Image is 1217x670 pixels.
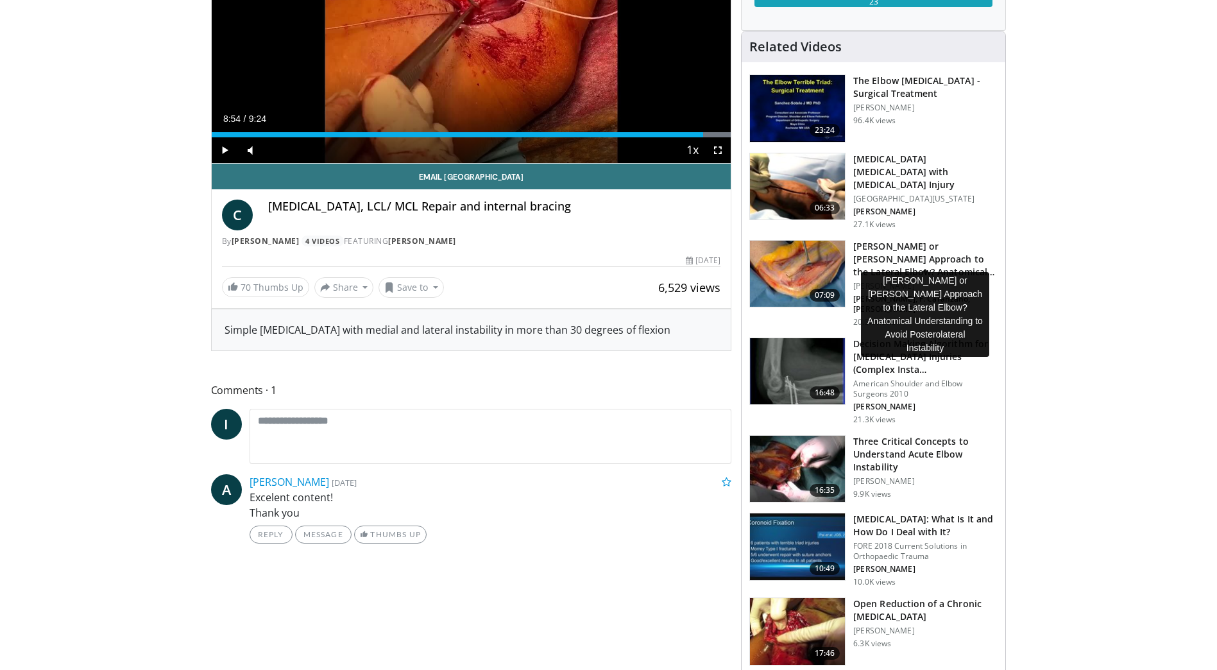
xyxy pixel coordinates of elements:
button: Save to [379,277,444,298]
a: 17:46 Open Reduction of a Chronic [MEDICAL_DATA] [PERSON_NAME] 6.3K views [749,597,998,666]
span: 06:33 [810,202,840,214]
p: 9.9K views [853,489,891,499]
span: 8:54 [223,114,241,124]
button: Mute [237,137,263,163]
img: d5fb476d-116e-4503-aa90-d2bb1c71af5c.150x105_q85_crop-smart_upscale.jpg [750,241,845,307]
a: 10:49 [MEDICAL_DATA]: What Is It and How Do I Deal with It? FORE 2018 Current Solutions in Orthop... [749,513,998,587]
span: 16:35 [810,484,840,497]
h4: Related Videos [749,39,842,55]
div: By FEATURING [222,236,721,247]
img: 76186_0000_3.png.150x105_q85_crop-smart_upscale.jpg [750,153,845,220]
small: [DATE] [332,477,357,488]
button: Playback Rate [679,137,705,163]
span: Comments 1 [211,382,732,399]
a: Thumbs Up [354,526,427,544]
h3: Open Reduction of a Chronic [MEDICAL_DATA] [853,597,998,623]
span: 9:24 [249,114,266,124]
p: 21.3K views [853,415,896,425]
span: 6,529 views [658,280,720,295]
p: American Shoulder and Elbow Surgeons 2010 [853,379,998,399]
span: 10:49 [810,562,840,575]
p: [PERSON_NAME] [853,103,998,113]
p: [GEOGRAPHIC_DATA][US_STATE] [853,194,998,204]
a: 70 Thumbs Up [222,277,309,297]
div: Simple [MEDICAL_DATA] with medial and lateral instability in more than 30 degrees of flexion [225,322,719,338]
a: C [222,200,253,230]
a: [PERSON_NAME] [232,236,300,246]
img: kin_1.png.150x105_q85_crop-smart_upscale.jpg [750,338,845,405]
p: Excelent content! Thank you [250,490,732,520]
span: / [244,114,246,124]
a: Email [GEOGRAPHIC_DATA] [212,164,731,189]
span: 17:46 [810,647,840,660]
h3: [PERSON_NAME] or [PERSON_NAME] Approach to the Lateral Elbow? Anatomical Understan… [853,240,998,279]
h3: Three Critical Concepts to Understand Acute Elbow Instability [853,435,998,474]
p: 96.4K views [853,116,896,126]
p: [PERSON_NAME] [853,402,998,412]
span: 70 [241,281,251,293]
p: 27.1K views [853,219,896,230]
img: 162531_0000_1.png.150x105_q85_crop-smart_upscale.jpg [750,75,845,142]
p: [PERSON_NAME] [853,476,998,486]
a: 06:33 [MEDICAL_DATA] [MEDICAL_DATA] with [MEDICAL_DATA] Injury [GEOGRAPHIC_DATA][US_STATE] [PERSO... [749,153,998,230]
h3: [MEDICAL_DATA]: What Is It and How Do I Deal with It? [853,513,998,538]
a: 16:48 Decision Making Algorithm for [MEDICAL_DATA] Injuries (Complex Insta… American Shoulder and... [749,338,998,425]
h3: Decision Making Algorithm for [MEDICAL_DATA] Injuries (Complex Insta… [853,338,998,376]
a: 4 Videos [302,236,344,246]
img: 28ae56a5-eb84-41b8-88c2-ca4c2e9deb2e.150x105_q85_crop-smart_upscale.jpg [750,598,845,665]
span: 16:48 [810,386,840,399]
a: 07:09 [PERSON_NAME] or [PERSON_NAME] Approach to the Lateral Elbow? Anatomical Understan… [PERSON... [749,240,998,327]
p: 6.3K views [853,639,891,649]
span: 07:09 [810,289,840,302]
p: [PERSON_NAME] [853,626,998,636]
a: A [211,474,242,505]
a: [PERSON_NAME] [388,236,456,246]
p: [PERSON_NAME] [853,207,998,217]
a: Reply [250,526,293,544]
div: [PERSON_NAME] or [PERSON_NAME] Approach to the Lateral Elbow? Anatomical Understanding to Avoid P... [861,272,989,357]
h3: [MEDICAL_DATA] [MEDICAL_DATA] with [MEDICAL_DATA] Injury [853,153,998,191]
p: [PERSON_NAME], F. Caranzano, [PERSON_NAME] [853,294,998,314]
a: Message [295,526,352,544]
p: 10.0K views [853,577,896,587]
a: I [211,409,242,440]
button: Play [212,137,237,163]
button: Fullscreen [705,137,731,163]
img: 87bfdc82-efac-4e11-adae-ebe37a6867b8.150x105_q85_crop-smart_upscale.jpg [750,513,845,580]
div: [DATE] [686,255,720,266]
img: 4267d4a3-1f6b-423e-a09e-326be13f81c5.150x105_q85_crop-smart_upscale.jpg [750,436,845,502]
h3: The Elbow [MEDICAL_DATA] - Surgical Treatment [853,74,998,100]
div: Progress Bar [212,132,731,137]
a: 16:35 Three Critical Concepts to Understand Acute Elbow Instability [PERSON_NAME] 9.9K views [749,435,998,503]
p: [PERSON_NAME] [853,564,998,574]
a: [PERSON_NAME] [250,475,329,489]
h4: [MEDICAL_DATA], LCL/ MCL Repair and internal bracing [268,200,721,214]
a: 23:24 The Elbow [MEDICAL_DATA] - Surgical Treatment [PERSON_NAME] 96.4K views [749,74,998,142]
p: [PERSON_NAME] [853,281,998,291]
p: FORE 2018 Current Solutions in Orthopaedic Trauma [853,541,998,562]
button: Share [314,277,374,298]
span: 23:24 [810,124,840,137]
p: 20.3K views [853,317,896,327]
